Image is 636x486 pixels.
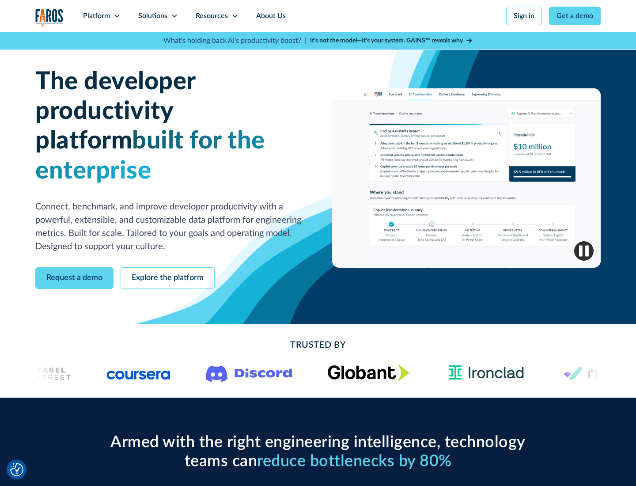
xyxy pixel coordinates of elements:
img: Revisit consent button [10,463,23,476]
h2: Trusted By [106,338,530,352]
a: Explore the platform [121,267,215,289]
a: home [35,9,64,27]
img: Ironclad Logo [444,362,528,383]
img: Logo of the analytics and reporting company Faros. [35,9,64,27]
div: Solutions [138,11,167,21]
img: Logo of the communication platform Discord. [205,364,292,382]
div: Resources [196,11,228,21]
button: Cookie Settings [10,463,23,476]
img: Pause video [574,241,594,261]
span: reduce bottlenecks by 80% [257,453,452,469]
a: Request a demo [35,267,114,289]
img: Logo of the online learning platform Coursera. [106,366,170,380]
strong: It’s not the model—it’s your system. GAINS™ reveals why [310,38,463,44]
div: Platform [83,11,110,21]
p: Connect, benchmark, and improve developer productivity with a powerful, extensible, and customiza... [35,200,304,253]
img: Globant's logo [327,364,409,381]
a: Get a demo [549,7,601,25]
h1: The developer productivity platform [35,67,304,186]
span: built for the enterprise [35,129,265,183]
p: What's holding back AI's productivity boost? | [163,35,307,46]
a: Sign in [506,7,542,25]
a: It’s not the model—it’s your system. GAINS™ reveals why [310,36,473,46]
h2: Armed with the right engineering intelligence, technology teams can [106,433,530,471]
